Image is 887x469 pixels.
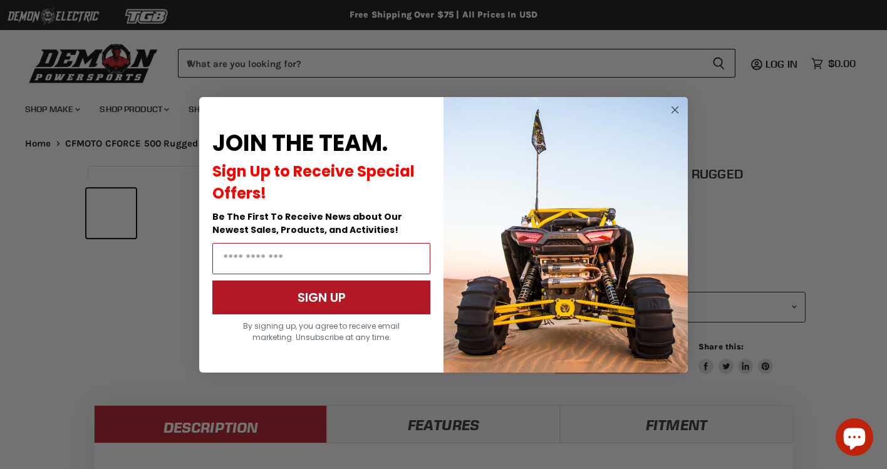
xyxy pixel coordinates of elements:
[212,210,402,236] span: Be The First To Receive News about Our Newest Sales, Products, and Activities!
[212,127,388,159] span: JOIN THE TEAM.
[832,418,877,459] inbox-online-store-chat: Shopify online store chat
[443,97,688,373] img: a9095488-b6e7-41ba-879d-588abfab540b.jpeg
[212,281,430,314] button: SIGN UP
[667,102,683,118] button: Close dialog
[243,321,400,343] span: By signing up, you agree to receive email marketing. Unsubscribe at any time.
[212,243,430,274] input: Email Address
[212,161,415,204] span: Sign Up to Receive Special Offers!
